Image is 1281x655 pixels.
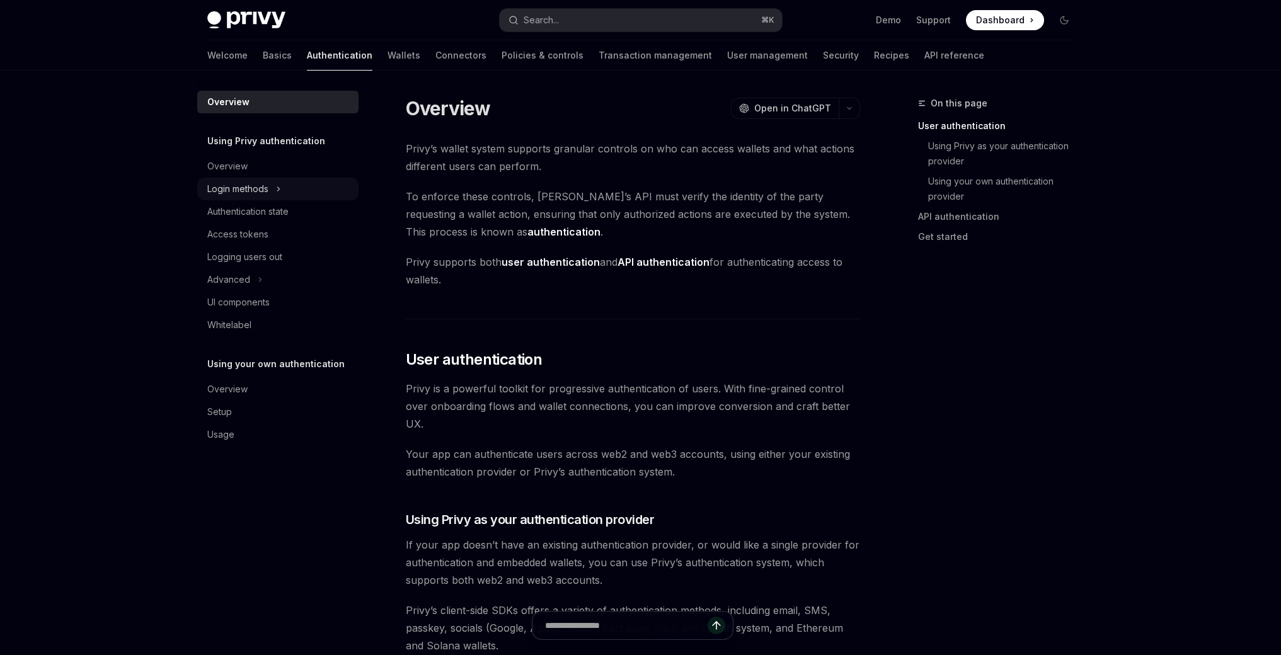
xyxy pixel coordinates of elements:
div: Usage [207,427,234,442]
span: Your app can authenticate users across web2 and web3 accounts, using either your existing authent... [406,445,860,481]
a: Welcome [207,40,248,71]
span: To enforce these controls, [PERSON_NAME]’s API must verify the identity of the party requesting a... [406,188,860,241]
a: Transaction management [599,40,712,71]
span: ⌘ K [761,15,774,25]
strong: API authentication [618,256,709,268]
a: Authentication state [197,200,359,223]
a: API authentication [918,207,1084,227]
a: Connectors [435,40,486,71]
span: Privy is a powerful toolkit for progressive authentication of users. With fine-grained control ov... [406,380,860,433]
a: Demo [876,14,901,26]
div: Setup [207,404,232,419]
div: Whitelabel [207,317,251,333]
span: On this page [931,96,987,111]
div: Overview [207,382,248,397]
a: Overview [197,91,359,113]
h1: Overview [406,97,491,120]
span: Privy’s client-side SDKs offers a variety of authentication methods, including email, SMS, passke... [406,601,860,654]
button: Toggle Login methods section [197,178,359,200]
input: Ask a question... [545,612,708,639]
div: Login methods [207,181,268,196]
a: Policies & controls [502,40,583,71]
div: Access tokens [207,227,268,242]
span: Dashboard [976,14,1025,26]
a: Authentication [307,40,372,71]
a: Support [916,14,951,26]
div: Advanced [207,272,250,287]
button: Toggle Advanced section [197,268,359,291]
button: Open in ChatGPT [731,98,839,119]
div: Overview [207,159,248,174]
a: Logging users out [197,246,359,268]
a: Whitelabel [197,314,359,336]
a: Basics [263,40,292,71]
span: Using Privy as your authentication provider [406,511,655,528]
a: Wallets [388,40,420,71]
button: Toggle dark mode [1054,10,1074,30]
a: UI components [197,291,359,314]
a: Get started [918,227,1084,247]
button: Open search [500,9,782,31]
div: Search... [524,13,559,28]
a: API reference [924,40,984,71]
h5: Using Privy authentication [207,134,325,149]
span: User authentication [406,350,543,370]
div: UI components [207,295,270,310]
strong: user authentication [502,256,600,268]
a: Using Privy as your authentication provider [918,136,1084,171]
a: Overview [197,378,359,401]
span: Open in ChatGPT [754,102,831,115]
button: Send message [708,617,725,634]
span: If your app doesn’t have an existing authentication provider, or would like a single provider for... [406,536,860,589]
a: User management [727,40,808,71]
img: dark logo [207,11,285,29]
a: Dashboard [966,10,1044,30]
span: Privy supports both and for authenticating access to wallets. [406,253,860,288]
a: User authentication [918,116,1084,136]
strong: authentication [527,225,600,238]
a: Using your own authentication provider [918,171,1084,207]
div: Authentication state [207,204,289,219]
span: Privy’s wallet system supports granular controls on who can access wallets and what actions diffe... [406,140,860,175]
div: Overview [207,94,250,110]
a: Access tokens [197,223,359,246]
a: Recipes [874,40,909,71]
a: Setup [197,401,359,423]
h5: Using your own authentication [207,356,345,372]
a: Security [823,40,859,71]
div: Logging users out [207,249,282,265]
a: Usage [197,423,359,446]
a: Overview [197,155,359,178]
